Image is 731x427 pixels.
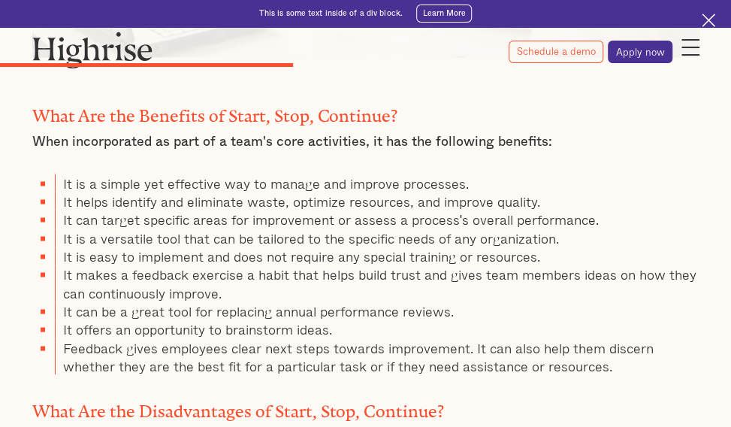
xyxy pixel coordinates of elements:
[32,102,699,122] h2: What Are the Benefits of Start, Stop, Continue?
[509,41,603,63] a: Schedule a demo
[55,338,699,375] li: Feedback gives employees clear next steps towards improvement. It can also help them discern whet...
[32,32,153,68] img: Highrise logo
[55,301,699,319] li: It can be a great tool for replacing annual performance reviews.
[32,397,699,416] h2: What Are the Disadvantages of Start, Stop, Continue?
[55,319,699,338] li: It offers an opportunity to brainstorm ideas.
[55,247,699,265] li: It is easy to implement and does not require any special training or resources.
[55,192,699,210] li: It helps identify and eliminate waste, optimize resources, and improve quality.
[55,174,699,192] li: It is a simple yet effective way to manage and improve processes.
[608,41,672,63] a: Apply now
[32,133,699,151] p: When incorporated as part of a team's core activities, it has the following benefits:
[259,8,403,19] div: This is some text inside of a div block.
[55,265,699,301] li: It makes a feedback exercise a habit that helps build trust and gives team members ideas on how t...
[55,229,699,247] li: It is a versatile tool that can be tailored to the specific needs of any organization.
[55,210,699,228] li: It can target specific areas for improvement or assess a process's overall performance.
[702,14,715,27] img: Cross icon
[416,5,473,23] a: Learn More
